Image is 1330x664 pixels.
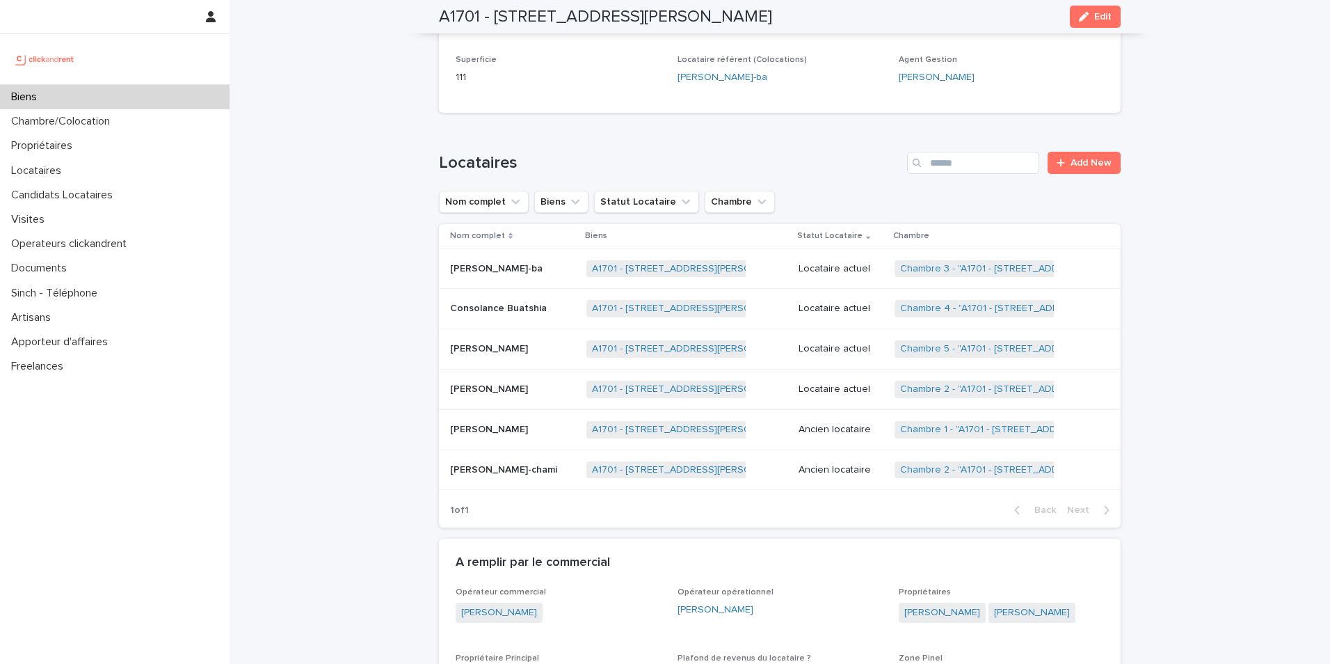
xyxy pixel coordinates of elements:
[799,343,883,355] p: Locataire actuel
[461,606,537,620] a: [PERSON_NAME]
[594,191,699,213] button: Statut Locataire
[6,189,124,202] p: Candidats Locataires
[439,450,1121,490] tr: [PERSON_NAME]-chami[PERSON_NAME]-chami A1701 - [STREET_ADDRESS][PERSON_NAME] Ancien locataireCham...
[456,588,546,596] span: Opérateur commercial
[1067,505,1098,515] span: Next
[1071,158,1112,168] span: Add New
[439,153,902,173] h1: Locataires
[799,384,883,395] p: Locataire actuel
[1003,504,1061,516] button: Back
[6,164,72,177] p: Locataires
[6,115,121,128] p: Chambre/Colocation
[799,263,883,275] p: Locataire actuel
[899,588,951,596] span: Propriétaires
[456,56,497,64] span: Superficie
[1048,152,1121,174] a: Add New
[1094,12,1112,22] span: Edit
[900,303,1166,315] a: Chambre 4 - "A1701 - [STREET_ADDRESS][PERSON_NAME]"
[678,56,807,64] span: Locataire référent (Colocations)
[899,70,975,85] a: [PERSON_NAME]
[439,289,1121,329] tr: Consolance BuatshiaConsolance Buatshia A1701 - [STREET_ADDRESS][PERSON_NAME] Locataire actuelCham...
[900,343,1194,355] a: Chambre 5 - "A1701 - [STREET_ADDRESS][PERSON_NAME] 91100"
[450,340,531,355] p: [PERSON_NAME]
[799,303,883,315] p: Locataire actuel
[592,303,793,315] a: A1701 - [STREET_ADDRESS][PERSON_NAME]
[592,424,793,436] a: A1701 - [STREET_ADDRESS][PERSON_NAME]
[6,360,74,373] p: Freelances
[899,654,943,663] span: Zone Pinel
[439,7,772,27] h2: A1701 - [STREET_ADDRESS][PERSON_NAME]
[439,370,1121,410] tr: [PERSON_NAME][PERSON_NAME] A1701 - [STREET_ADDRESS][PERSON_NAME] Locataire actuelChambre 2 - "A17...
[11,45,79,73] img: UCB0brd3T0yccxBKYDjQ
[900,424,1192,436] a: Chambre 1 - "A1701 - [STREET_ADDRESS][PERSON_NAME] 91100"
[705,191,775,213] button: Chambre
[439,191,529,213] button: Nom complet
[797,228,863,244] p: Statut Locataire
[1061,504,1121,516] button: Next
[439,248,1121,289] tr: [PERSON_NAME]-ba[PERSON_NAME]-ba A1701 - [STREET_ADDRESS][PERSON_NAME] Locataire actuelChambre 3 ...
[900,384,1165,395] a: Chambre 2 - "A1701 - [STREET_ADDRESS][PERSON_NAME]"
[585,228,607,244] p: Biens
[439,493,480,528] p: 1 of 1
[6,287,109,300] p: Sinch - Téléphone
[6,335,119,349] p: Apporteur d'affaires
[6,311,62,324] p: Artisans
[6,237,138,251] p: Operateurs clickandrent
[799,424,883,436] p: Ancien locataire
[900,263,1194,275] a: Chambre 3 - "A1701 - [STREET_ADDRESS][PERSON_NAME] 91100"
[904,606,980,620] a: [PERSON_NAME]
[450,260,545,275] p: [PERSON_NAME]-ba
[592,384,793,395] a: A1701 - [STREET_ADDRESS][PERSON_NAME]
[678,603,753,617] a: [PERSON_NAME]
[534,191,588,213] button: Biens
[6,139,83,152] p: Propriétaires
[799,464,883,476] p: Ancien locataire
[592,343,793,355] a: A1701 - [STREET_ADDRESS][PERSON_NAME]
[456,70,661,85] p: 111
[6,262,78,275] p: Documents
[456,654,539,663] span: Propriétaire Principal
[450,381,531,395] p: [PERSON_NAME]
[1070,6,1121,28] button: Edit
[439,409,1121,450] tr: [PERSON_NAME][PERSON_NAME] A1701 - [STREET_ADDRESS][PERSON_NAME] Ancien locataireChambre 1 - "A17...
[907,152,1039,174] input: Search
[439,329,1121,370] tr: [PERSON_NAME][PERSON_NAME] A1701 - [STREET_ADDRESS][PERSON_NAME] Locataire actuelChambre 5 - "A17...
[450,421,531,436] p: [PERSON_NAME]
[450,461,560,476] p: [PERSON_NAME]-chami
[893,228,929,244] p: Chambre
[899,56,957,64] span: Agent Gestion
[592,263,793,275] a: A1701 - [STREET_ADDRESS][PERSON_NAME]
[6,90,48,104] p: Biens
[678,654,811,663] span: Plafond de revenus du locataire ?
[450,228,505,244] p: Nom complet
[6,213,56,226] p: Visites
[1026,505,1056,515] span: Back
[592,464,793,476] a: A1701 - [STREET_ADDRESS][PERSON_NAME]
[450,300,550,315] p: Consolance Buatshia
[900,464,1165,476] a: Chambre 2 - "A1701 - [STREET_ADDRESS][PERSON_NAME]"
[994,606,1070,620] a: [PERSON_NAME]
[678,70,767,85] a: [PERSON_NAME]-ba
[456,555,610,571] h2: A remplir par le commercial
[678,588,774,596] span: Opérateur opérationnel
